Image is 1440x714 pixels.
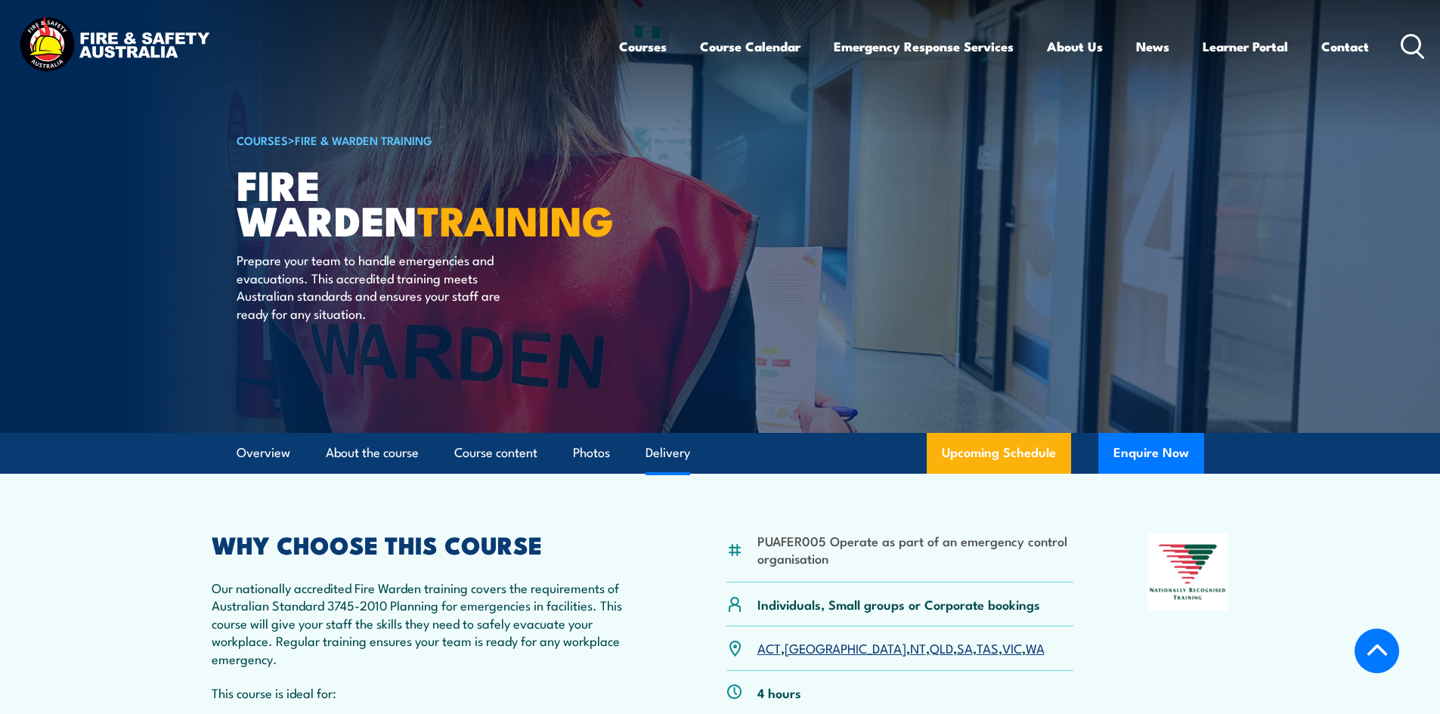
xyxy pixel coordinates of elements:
[1203,26,1288,66] a: Learner Portal
[417,187,614,250] strong: TRAINING
[1136,26,1169,66] a: News
[1002,638,1022,657] a: VIC
[237,131,288,148] a: COURSES
[212,533,653,555] h2: WHY CHOOSE THIS COURSE
[757,595,1040,613] p: Individuals, Small groups or Corporate bookings
[212,684,653,701] p: This course is ideal for:
[1047,26,1103,66] a: About Us
[1321,26,1369,66] a: Contact
[295,131,432,148] a: Fire & Warden Training
[454,433,537,473] a: Course content
[957,638,973,657] a: SA
[910,638,926,657] a: NT
[237,251,513,322] p: Prepare your team to handle emergencies and evacuations. This accredited training meets Australia...
[700,26,801,66] a: Course Calendar
[757,684,801,701] p: 4 hours
[1026,638,1045,657] a: WA
[785,638,906,657] a: [GEOGRAPHIC_DATA]
[646,433,690,473] a: Delivery
[212,579,653,667] p: Our nationally accredited Fire Warden training covers the requirements of Australian Standard 374...
[619,26,667,66] a: Courses
[927,433,1071,474] a: Upcoming Schedule
[237,433,290,473] a: Overview
[757,532,1074,567] li: PUAFER005 Operate as part of an emergency control organisation
[1098,433,1204,474] button: Enquire Now
[977,638,999,657] a: TAS
[573,433,610,473] a: Photos
[930,638,953,657] a: QLD
[237,166,610,236] h1: Fire Warden
[1147,533,1229,610] img: Nationally Recognised Training logo.
[326,433,419,473] a: About the course
[757,639,1045,657] p: , , , , , , ,
[237,131,610,149] h6: >
[834,26,1014,66] a: Emergency Response Services
[757,638,781,657] a: ACT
